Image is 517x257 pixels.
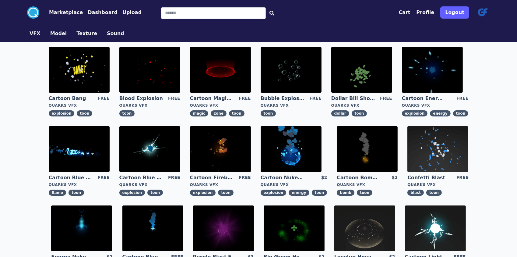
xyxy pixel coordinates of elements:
img: imgAlt [119,126,180,172]
span: toon [261,110,276,116]
span: energy [289,190,309,196]
a: Dashboard [83,9,118,16]
span: explosion [190,190,216,196]
a: Upload [118,9,142,16]
a: Cartoon Magic Zone [190,95,234,102]
img: imgAlt [405,205,466,251]
div: Quarks VFX [337,182,398,187]
div: FREE [456,174,468,181]
span: toon [77,110,92,116]
img: imgAlt [334,205,395,251]
span: energy [430,110,450,116]
a: Cartoon Blue Flamethrower [49,174,93,181]
button: VFX [30,30,40,37]
div: Quarks VFX [261,182,327,187]
span: toon [229,110,244,116]
img: imgAlt [261,47,322,93]
a: Model [45,30,72,37]
img: imgAlt [49,47,110,93]
div: Quarks VFX [190,182,251,187]
span: blast [407,190,424,196]
button: Upload [122,9,142,16]
div: FREE [309,95,321,102]
button: Model [50,30,67,37]
a: Cartoon Nuke Energy Explosion [261,174,304,181]
a: Confetti Blast [407,174,451,181]
div: Quarks VFX [119,103,180,108]
img: imgAlt [264,205,325,251]
button: Logout [440,6,469,19]
a: Blood Explosion [119,95,163,102]
span: toon [147,190,163,196]
a: Cartoon Fireball Explosion [190,174,234,181]
img: imgAlt [261,126,322,172]
button: Sound [107,30,124,37]
a: Cartoon Bang [49,95,93,102]
div: $2 [321,174,327,181]
span: toon [352,110,367,116]
a: Cartoon Energy Explosion [402,95,446,102]
div: Quarks VFX [119,182,180,187]
a: Dollar Bill Shower [331,95,375,102]
div: Quarks VFX [49,182,110,187]
div: FREE [380,95,392,102]
div: FREE [168,95,180,102]
div: $2 [392,174,398,181]
button: Dashboard [88,9,118,16]
div: FREE [456,95,468,102]
span: magic [190,110,208,116]
span: flame [49,190,66,196]
img: imgAlt [193,205,254,251]
div: Quarks VFX [261,103,322,108]
img: imgAlt [49,126,110,172]
img: imgAlt [122,205,183,251]
a: Logout [440,4,469,21]
div: FREE [168,174,180,181]
span: explosion [261,190,287,196]
div: FREE [97,95,109,102]
button: Cart [399,9,410,16]
a: VFX [25,30,45,37]
span: toon [357,190,372,196]
span: toon [312,190,327,196]
span: toon [119,110,135,116]
span: explosion [49,110,75,116]
input: Search [161,7,266,19]
div: Quarks VFX [402,103,469,108]
div: FREE [239,174,251,181]
img: imgAlt [51,205,112,251]
div: Quarks VFX [49,103,110,108]
img: imgAlt [402,47,463,93]
img: imgAlt [119,47,180,93]
img: imgAlt [331,47,392,93]
a: Marketplace [39,9,83,16]
a: Sound [102,30,129,37]
button: Marketplace [49,9,83,16]
div: Quarks VFX [407,182,468,187]
a: Cartoon Bomb Fuse [337,174,381,181]
span: toon [453,110,469,116]
img: imgAlt [190,47,251,93]
span: bomb [337,190,354,196]
div: FREE [97,174,109,181]
div: Quarks VFX [190,103,251,108]
img: profile [475,5,490,20]
span: explosion [402,110,428,116]
button: Profile [417,9,434,16]
img: imgAlt [190,126,251,172]
div: FREE [239,95,251,102]
div: Quarks VFX [331,103,392,108]
a: Bubble Explosion [261,95,304,102]
span: dollar [331,110,349,116]
a: Cartoon Blue Gas Explosion [119,174,163,181]
a: Texture [72,30,102,37]
button: Texture [76,30,97,37]
span: toon [426,190,442,196]
span: toon [69,190,84,196]
span: zone [211,110,227,116]
span: explosion [119,190,145,196]
span: toon [218,190,234,196]
img: imgAlt [337,126,398,172]
img: imgAlt [407,126,468,172]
